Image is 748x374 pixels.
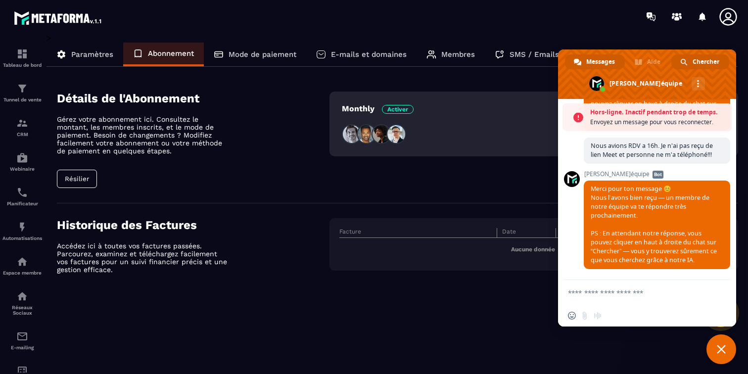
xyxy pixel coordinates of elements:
span: Merci pour ton message 😊 Nous l’avons bien reçu — un membre de notre équipe va te répondre très p... [591,185,717,264]
span: Chercher [693,54,719,69]
img: automations [16,152,28,164]
img: formation [16,48,28,60]
h4: Détails de l'Abonnement [57,92,329,105]
a: formationformationTableau de bord [2,41,42,75]
p: Planificateur [2,201,42,206]
p: Mode de paiement [229,50,296,59]
p: E-mails et domaines [331,50,407,59]
th: Date [497,228,556,238]
a: formationformationCRM [2,110,42,144]
img: people3 [372,124,391,144]
a: Fermer le chat [706,334,736,364]
a: automationsautomationsWebinaire [2,144,42,179]
img: people2 [357,124,376,144]
span: Hors-ligne. Inactif pendant trop de temps. [590,107,727,117]
span: [PERSON_NAME]équipe [584,171,730,178]
p: SMS / Emails / Webinaires [510,50,608,59]
p: Monthly [342,104,414,113]
span: Nous avions RDV a 16h. Je n'ai pas reçu de lien Meet et personne ne m'a téléphoné!!! [591,141,713,159]
img: formation [16,117,28,129]
span: Envoyez un message pour vous reconnecter. [590,117,727,127]
p: Espace membre [2,270,42,276]
div: > [47,33,738,303]
a: Chercher [671,54,729,69]
a: social-networksocial-networkRéseaux Sociaux [2,283,42,323]
p: Tableau de bord [2,62,42,68]
a: emailemailE-mailing [2,323,42,358]
span: Insérer un emoji [568,312,576,320]
th: Facture [339,228,497,238]
span: Bot [653,171,663,179]
img: people1 [342,124,362,144]
a: schedulerschedulerPlanificateur [2,179,42,214]
p: E-mailing [2,345,42,350]
a: Messages [565,54,625,69]
span: Messages [586,54,615,69]
a: automationsautomationsEspace membre [2,248,42,283]
p: Accédez ici à toutes vos factures passées. Parcourez, examinez et téléchargez facilement vos fact... [57,242,230,274]
img: social-network [16,290,28,302]
p: Gérez votre abonnement ici. Consultez le montant, les membres inscrits, et le mode de paiement. B... [57,115,230,155]
p: Automatisations [2,235,42,241]
p: Paramètres [71,50,113,59]
a: automationsautomationsAutomatisations [2,214,42,248]
img: people4 [386,124,406,144]
img: logo [14,9,103,27]
img: automations [16,221,28,233]
p: Webinaire [2,166,42,172]
textarea: Entrez votre message... [568,280,706,305]
img: scheduler [16,187,28,198]
img: formation [16,83,28,94]
p: CRM [2,132,42,137]
th: Montant [556,228,615,238]
span: Activer [382,105,414,114]
td: Aucune donnée [339,238,733,261]
a: formationformationTunnel de vente [2,75,42,110]
h4: Historique des Factures [57,218,329,232]
p: Réseaux Sociaux [2,305,42,316]
img: automations [16,256,28,268]
p: Membres [441,50,475,59]
p: Abonnement [148,49,194,58]
img: email [16,330,28,342]
p: Tunnel de vente [2,97,42,102]
button: Résilier [57,170,97,188]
